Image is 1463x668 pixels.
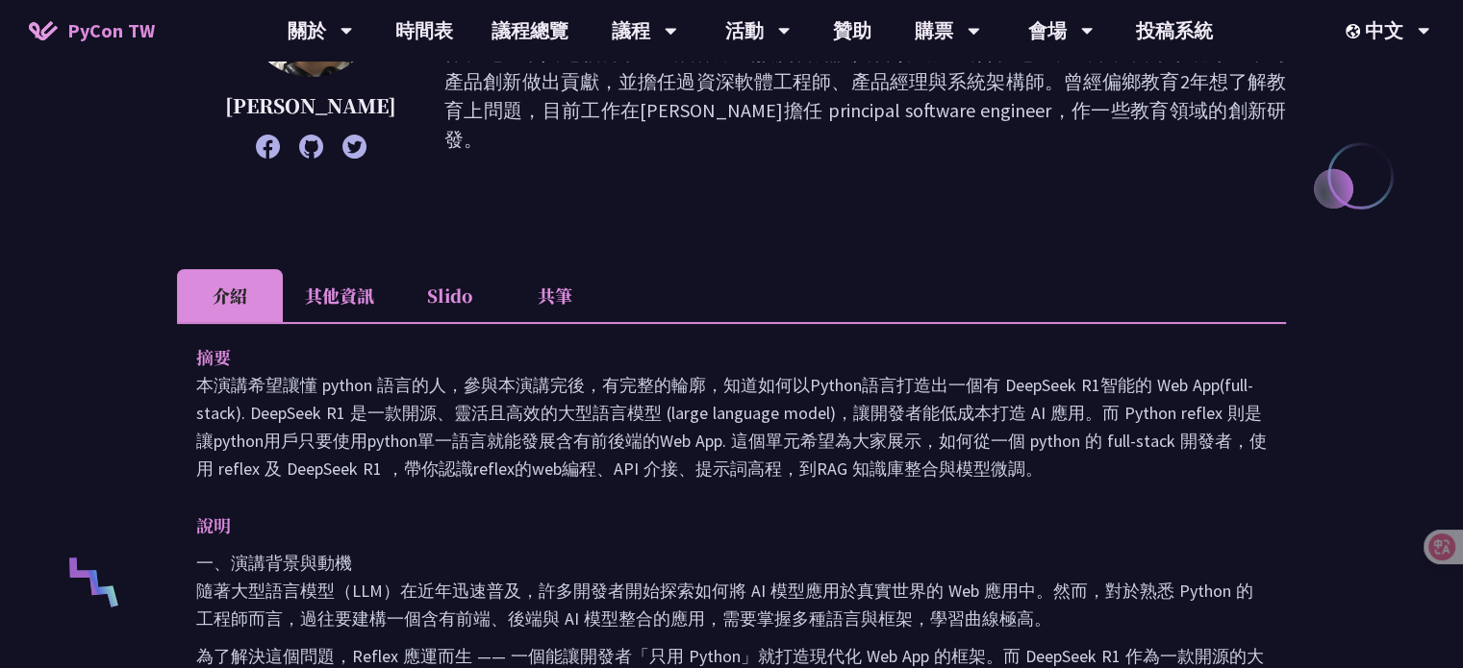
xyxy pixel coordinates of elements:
[10,7,174,55] a: PyCon TW
[196,511,1228,539] p: 說明
[225,91,396,120] p: [PERSON_NAME]
[29,21,58,40] img: Home icon of PyCon TW 2025
[283,269,396,322] li: 其他資訊
[177,269,283,322] li: 介紹
[396,269,502,322] li: Slido
[1346,24,1365,38] img: Locale Icon
[196,549,1267,632] p: 一、演講背景與動機 隨著大型語言模型（LLM）在近年迅速普及，許多開發者開始探索如何將 AI 模型應用於真實世界的 Web 應用中。然而，對於熟悉 Python 的工程師而言，過往要建構一個含有...
[502,269,608,322] li: 共筆
[196,343,1228,371] p: 摘要
[196,371,1267,482] p: 本演講希望讓懂 python 語言的人，參與本演講完後，有完整的輪廓，知道如何以Python語言打造出一個有 DeepSeek R1智能的 Web App(full-stack). DeepSe...
[67,16,155,45] span: PyCon TW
